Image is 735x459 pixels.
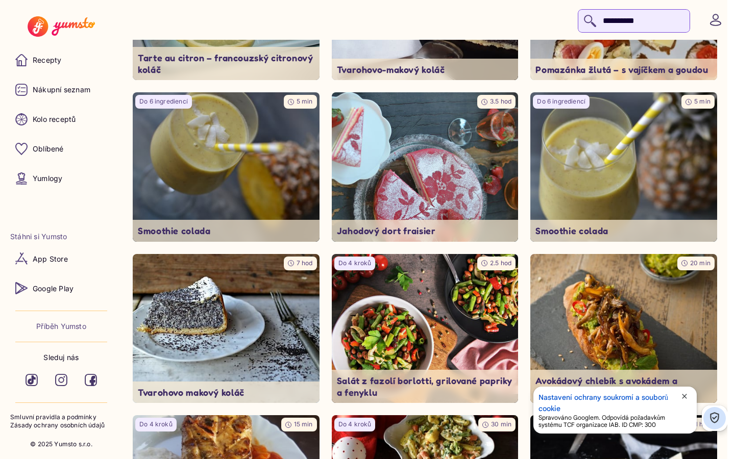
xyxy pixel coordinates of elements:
[138,225,314,237] p: Smoothie colada
[10,232,112,242] li: Stáhni si Yumsto
[530,254,717,403] a: undefined20 minAvokádový chlebík s avokádem a pečenou hlívou
[337,225,513,237] p: Jahodový dort fraisier
[10,413,112,422] a: Smluvní pravidla a podmínky
[30,440,92,449] p: © 2025 Yumsto s.r.o.
[537,97,585,106] p: Do 6 ingrediencí
[332,254,519,403] a: undefinedDo 4 kroků2.5 hodSalát z fazolí borlotti, grilované papriky a fenyklu
[10,107,112,132] a: Kolo receptů
[36,321,86,331] a: Příběh Yumsto
[530,92,717,242] a: undefinedDo 6 ingrediencí5 minSmoothie colada
[694,97,710,105] span: 5 min
[490,97,511,105] span: 3.5 hod
[133,92,320,242] a: undefinedDo 6 ingrediencí5 minSmoothie colada
[133,254,320,403] a: undefined7 hodTvarohovo makový koláč
[297,97,313,105] span: 5 min
[332,254,519,403] img: undefined
[535,64,712,75] p: Pomazánka žlutá – s vajíčkem a goudou
[530,92,717,242] img: undefined
[10,246,112,271] a: App Store
[10,166,112,191] a: Yumlogy
[133,254,320,403] img: undefined
[139,420,173,429] p: Do 4 kroků
[332,92,519,242] a: undefined3.5 hodJahodový dort fraisier
[10,48,112,72] a: Recepty
[535,375,712,398] p: Avokádový chlebík s avokádem a pečenou hlívou
[33,85,90,95] p: Nákupní seznam
[10,421,112,430] a: Zásady ochrany osobních údajů
[10,137,112,161] a: Oblíbené
[43,352,79,363] p: Sleduj nás
[33,114,76,124] p: Kolo receptů
[690,259,710,267] span: 20 min
[337,64,513,75] p: Tvarohovo-makový koláč
[133,92,320,242] img: undefined
[490,259,511,267] span: 2.5 hod
[10,78,112,102] a: Nákupní seznam
[535,225,712,237] p: Smoothie colada
[332,92,519,242] img: undefined
[294,420,313,428] span: 15 min
[138,387,314,398] p: Tvarohovo makový koláč
[297,259,313,267] span: 7 hod
[33,144,64,154] p: Oblíbené
[491,420,511,428] span: 30 min
[338,420,372,429] p: Do 4 kroků
[33,173,62,184] p: Yumlogy
[530,254,717,403] img: undefined
[28,16,94,37] img: Yumsto logo
[33,55,61,65] p: Recepty
[33,254,68,264] p: App Store
[10,276,112,300] a: Google Play
[139,97,188,106] p: Do 6 ingrediencí
[338,259,372,268] p: Do 4 kroků
[337,375,513,398] p: Salát z fazolí borlotti, grilované papriky a fenyklu
[33,284,73,294] p: Google Play
[138,52,314,75] p: Tarte au citron – francouzský citronový koláč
